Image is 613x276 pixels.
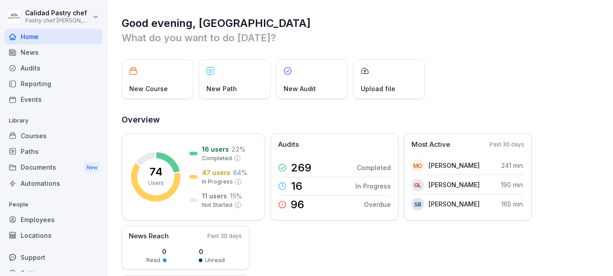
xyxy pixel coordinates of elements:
[4,29,102,44] a: Home
[412,140,450,150] p: Most Active
[4,159,102,176] a: DocumentsNew
[412,198,424,210] div: SB
[4,60,102,76] a: Audits
[355,181,391,191] p: In Progress
[207,232,242,240] p: Past 30 days
[501,161,524,170] p: 241 min.
[429,199,480,209] p: [PERSON_NAME]
[490,140,524,149] p: Past 30 days
[291,199,304,210] p: 96
[4,175,102,191] a: Automations
[364,200,391,209] p: Overdue
[4,159,102,176] div: Documents
[291,181,302,192] p: 16
[233,168,247,177] p: 64 %
[25,9,91,17] p: Calidad Pastry chef
[202,191,227,201] p: 11 users
[284,84,316,93] p: New Audit
[4,128,102,144] a: Courses
[278,140,299,150] p: Audits
[122,114,600,126] h2: Overview
[129,84,168,93] p: New Course
[230,191,242,201] p: 15 %
[412,159,424,172] div: MO
[4,144,102,159] a: Paths
[146,247,166,256] p: 0
[202,168,230,177] p: 47 users
[148,179,164,187] p: Users
[4,228,102,243] a: Locations
[129,231,169,241] p: News Reach
[202,145,229,154] p: 16 users
[4,212,102,228] a: Employees
[361,84,395,93] p: Upload file
[202,201,232,209] p: Not Started
[429,161,480,170] p: [PERSON_NAME]
[501,199,524,209] p: 165 min.
[4,197,102,212] p: People
[501,180,524,189] p: 190 min.
[146,256,160,264] p: Read
[122,31,600,45] p: What do you want to do [DATE]?
[4,92,102,107] a: Events
[84,162,100,173] div: New
[4,44,102,60] a: News
[149,166,162,177] p: 74
[202,178,233,186] p: In Progress
[199,247,225,256] p: 0
[4,250,102,265] div: Support
[205,256,225,264] p: Unread
[291,162,311,173] p: 269
[202,154,232,162] p: Completed
[357,163,391,172] p: Completed
[25,18,91,24] p: Pastry chef [PERSON_NAME] y Cocina gourmet
[4,114,102,128] p: Library
[4,76,102,92] a: Reporting
[206,84,237,93] p: New Path
[232,145,245,154] p: 22 %
[429,180,480,189] p: [PERSON_NAME]
[412,179,424,191] div: GL
[122,16,600,31] h1: Good evening, [GEOGRAPHIC_DATA]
